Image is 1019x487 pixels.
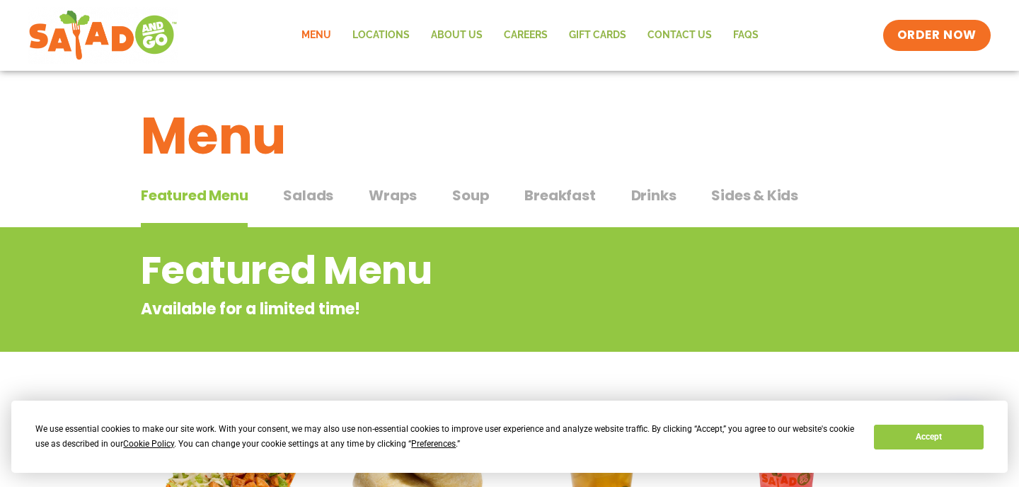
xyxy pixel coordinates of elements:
div: We use essential cookies to make our site work. With your consent, we may also use non-essential ... [35,422,857,452]
a: ORDER NOW [883,20,991,51]
h1: Menu [141,98,878,174]
span: Sides & Kids [711,185,798,206]
span: Soup [452,185,489,206]
a: Contact Us [637,19,722,52]
a: FAQs [722,19,769,52]
span: Featured Menu [141,185,248,206]
span: Preferences [411,439,456,449]
span: Cookie Policy [123,439,174,449]
a: About Us [420,19,493,52]
span: Breakfast [524,185,595,206]
div: Cookie Consent Prompt [11,401,1008,473]
a: Locations [342,19,420,52]
span: Drinks [631,185,677,206]
nav: Menu [291,19,769,52]
a: Careers [493,19,558,52]
span: Wraps [369,185,417,206]
h2: Featured Menu [141,242,764,299]
img: new-SAG-logo-768×292 [28,7,178,64]
button: Accept [874,425,983,449]
a: GIFT CARDS [558,19,637,52]
div: Tabbed content [141,180,878,228]
p: Available for a limited time! [141,297,764,321]
a: Menu [291,19,342,52]
span: Salads [283,185,333,206]
span: ORDER NOW [897,27,977,44]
